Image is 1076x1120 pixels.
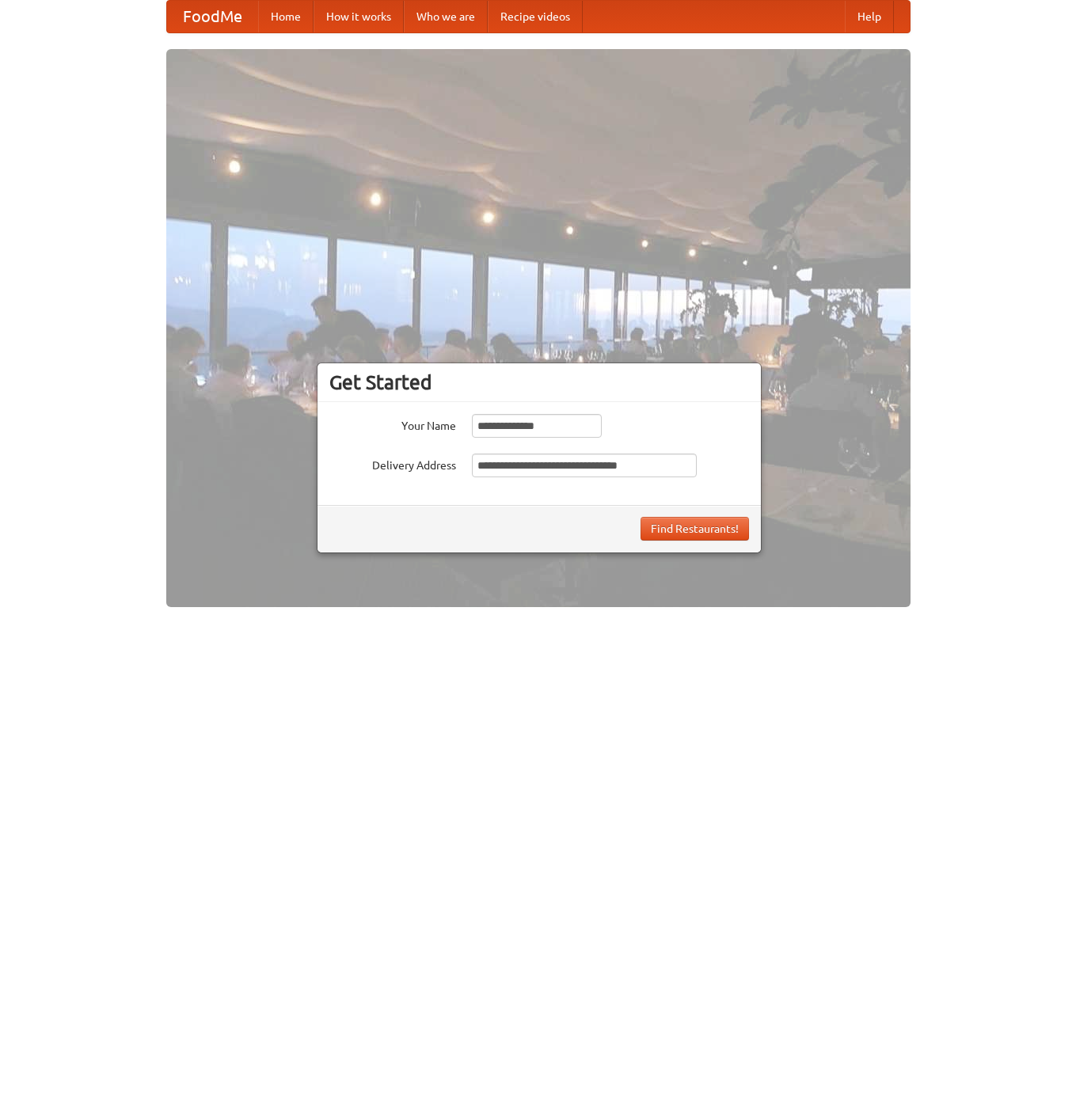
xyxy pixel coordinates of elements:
a: Recipe videos [488,1,583,32]
button: Find Restaurants! [641,517,749,541]
a: Who we are [404,1,488,32]
a: Help [845,1,894,32]
h3: Get Started [329,370,749,394]
a: How it works [314,1,404,32]
a: FoodMe [167,1,258,32]
label: Your Name [329,414,456,434]
a: Home [258,1,314,32]
label: Delivery Address [329,454,456,473]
